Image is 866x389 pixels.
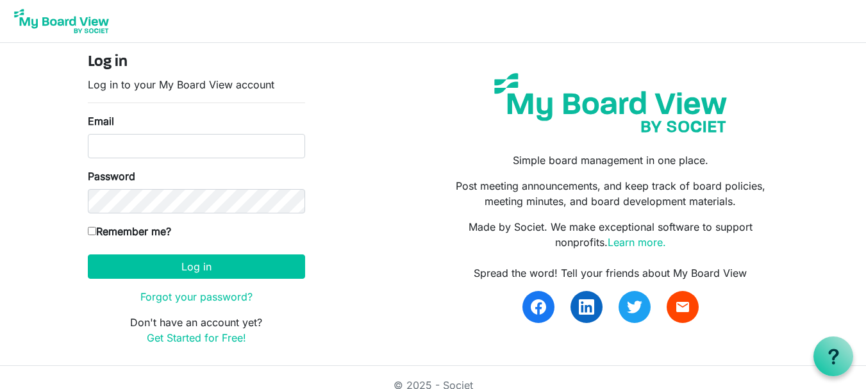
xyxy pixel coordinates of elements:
input: Remember me? [88,227,96,235]
p: Post meeting announcements, and keep track of board policies, meeting minutes, and board developm... [442,178,778,209]
button: Log in [88,254,305,279]
label: Remember me? [88,224,171,239]
p: Made by Societ. We make exceptional software to support nonprofits. [442,219,778,250]
span: email [675,299,690,315]
p: Don't have an account yet? [88,315,305,345]
img: facebook.svg [531,299,546,315]
label: Email [88,113,114,129]
label: Password [88,169,135,184]
img: linkedin.svg [579,299,594,315]
a: Get Started for Free! [147,331,246,344]
a: Learn more. [608,236,666,249]
h4: Log in [88,53,305,72]
div: Spread the word! Tell your friends about My Board View [442,265,778,281]
p: Simple board management in one place. [442,153,778,168]
img: my-board-view-societ.svg [485,63,737,142]
a: Forgot your password? [140,290,253,303]
img: twitter.svg [627,299,642,315]
p: Log in to your My Board View account [88,77,305,92]
img: My Board View Logo [10,5,113,37]
a: email [667,291,699,323]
